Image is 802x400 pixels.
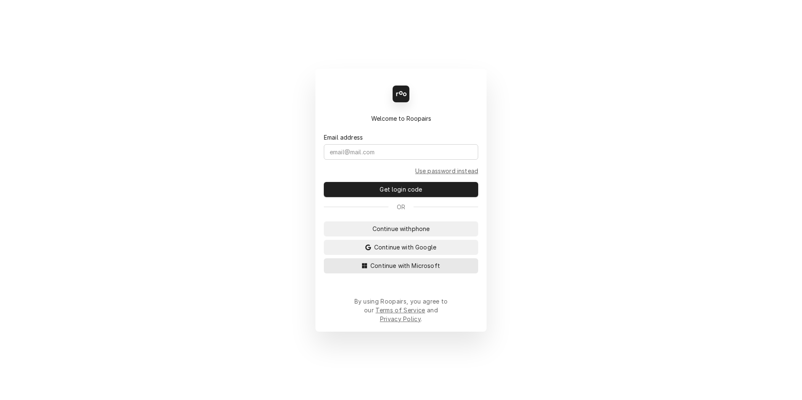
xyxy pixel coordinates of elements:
button: Continue withphone [324,221,478,236]
label: Email address [324,133,363,142]
span: Get login code [378,185,424,194]
span: Continue with Microsoft [369,261,442,270]
span: Continue with phone [371,224,432,233]
a: Terms of Service [375,306,425,314]
div: Welcome to Roopairs [324,114,478,123]
button: Continue with Google [324,240,478,255]
div: Or [324,203,478,211]
a: Go to Email and password form [415,166,478,175]
input: email@mail.com [324,144,478,160]
a: Privacy Policy [380,315,421,322]
div: By using Roopairs, you agree to our and . [354,297,448,323]
button: Get login code [324,182,478,197]
button: Continue with Microsoft [324,258,478,273]
span: Continue with Google [372,243,438,252]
